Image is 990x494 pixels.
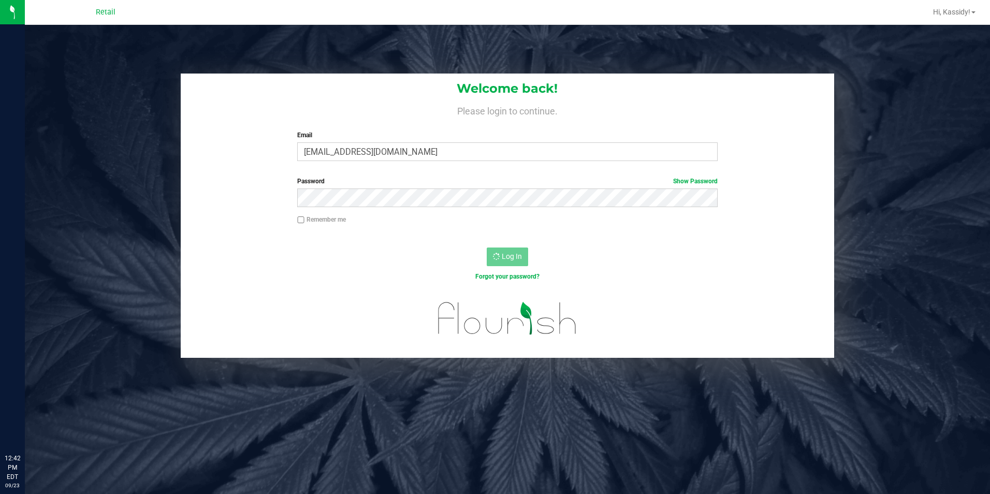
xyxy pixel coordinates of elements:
label: Email [297,130,718,140]
p: 12:42 PM EDT [5,454,20,482]
p: 09/23 [5,482,20,489]
span: Password [297,178,325,185]
a: Show Password [673,178,718,185]
img: flourish_logo.svg [426,292,589,345]
input: Remember me [297,216,304,224]
span: Retail [96,8,115,17]
span: Log In [502,252,522,260]
h1: Welcome back! [181,82,835,95]
span: Hi, Kassidy! [933,8,970,16]
button: Log In [487,248,528,266]
a: Forgot your password? [475,273,540,280]
label: Remember me [297,215,346,224]
h4: Please login to continue. [181,104,835,116]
